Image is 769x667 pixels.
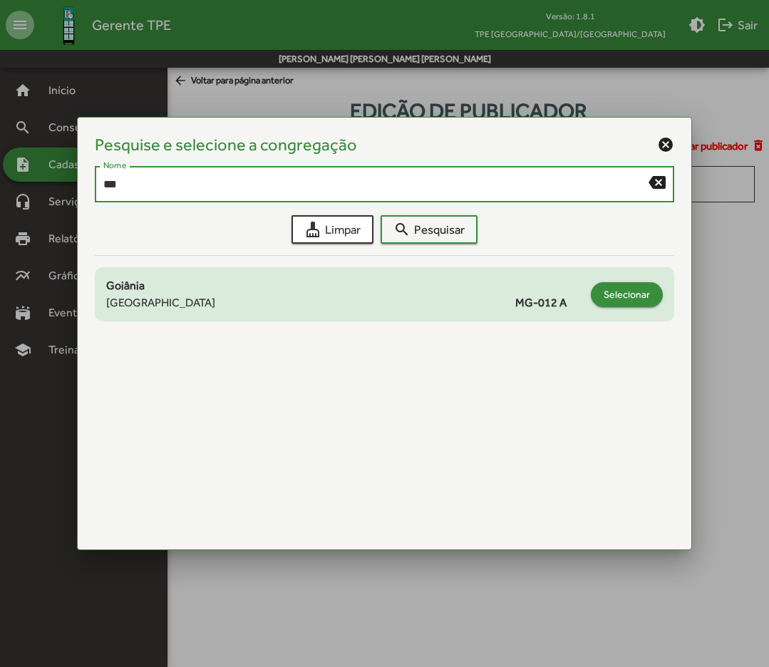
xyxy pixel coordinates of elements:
span: Goiânia [106,279,145,292]
span: Selecionar [604,281,650,307]
span: Limpar [304,217,361,242]
button: Selecionar [591,282,663,307]
span: Pesquisar [393,217,465,242]
span: MG-012 A [515,294,584,311]
mat-icon: cleaning_services [304,221,321,238]
mat-icon: backspace [649,173,666,190]
button: Pesquisar [381,215,478,244]
mat-icon: cancel [657,136,674,153]
button: Limpar [291,215,373,244]
h4: Pesquise e selecione a congregação [95,135,357,155]
span: [GEOGRAPHIC_DATA] [106,294,215,311]
mat-icon: search [393,221,411,238]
